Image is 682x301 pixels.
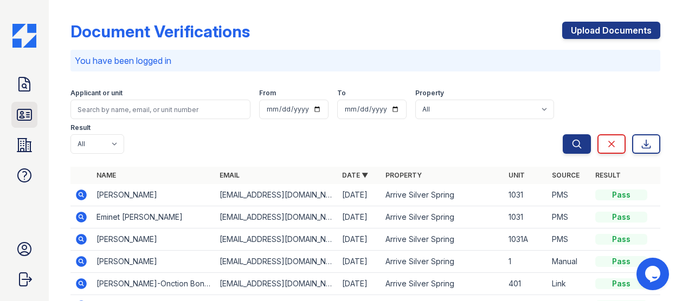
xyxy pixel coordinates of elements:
label: To [337,89,346,97]
td: Arrive Silver Spring [381,184,504,206]
label: From [259,89,276,97]
td: PMS [548,228,591,251]
td: [DATE] [338,206,381,228]
a: Name [96,171,116,179]
td: [DATE] [338,273,381,295]
a: Upload Documents [562,22,660,39]
div: Pass [595,189,647,200]
td: Arrive Silver Spring [381,228,504,251]
td: Link [548,273,591,295]
a: Unit [509,171,525,179]
td: 1 [504,251,548,273]
td: Arrive Silver Spring [381,206,504,228]
td: PMS [548,206,591,228]
a: Date ▼ [342,171,368,179]
td: [PERSON_NAME] [92,228,215,251]
label: Applicant or unit [70,89,123,97]
td: 401 [504,273,548,295]
iframe: chat widget [636,258,671,290]
td: [EMAIL_ADDRESS][DOMAIN_NAME] [215,228,338,251]
p: You have been logged in [75,54,656,67]
td: [PERSON_NAME] [92,251,215,273]
td: [EMAIL_ADDRESS][DOMAIN_NAME] [215,206,338,228]
td: [DATE] [338,228,381,251]
td: [EMAIL_ADDRESS][DOMAIN_NAME] [215,184,338,206]
td: [DATE] [338,184,381,206]
td: [DATE] [338,251,381,273]
label: Result [70,123,91,132]
div: Pass [595,278,647,289]
td: Arrive Silver Spring [381,273,504,295]
td: [PERSON_NAME] [92,184,215,206]
a: Result [595,171,621,179]
img: CE_Icon_Blue-c292c112584629df590d857e76928e9f676e5b41ef8f769ba2f05ee15b207248.png [12,24,36,48]
td: 1031A [504,228,548,251]
td: Arrive Silver Spring [381,251,504,273]
td: Manual [548,251,591,273]
div: Pass [595,234,647,245]
td: [EMAIL_ADDRESS][DOMAIN_NAME] [215,273,338,295]
div: Pass [595,256,647,267]
input: Search by name, email, or unit number [70,100,250,119]
a: Property [385,171,422,179]
label: Property [415,89,444,97]
a: Source [552,171,580,179]
div: Document Verifications [70,22,250,41]
div: Pass [595,212,647,223]
a: Email [220,171,240,179]
td: PMS [548,184,591,206]
td: 1031 [504,206,548,228]
td: [EMAIL_ADDRESS][DOMAIN_NAME] [215,251,338,273]
td: 1031 [504,184,548,206]
td: [PERSON_NAME]-Onction Bonghe-[GEOGRAPHIC_DATA] [92,273,215,295]
td: Eminet [PERSON_NAME] [92,206,215,228]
